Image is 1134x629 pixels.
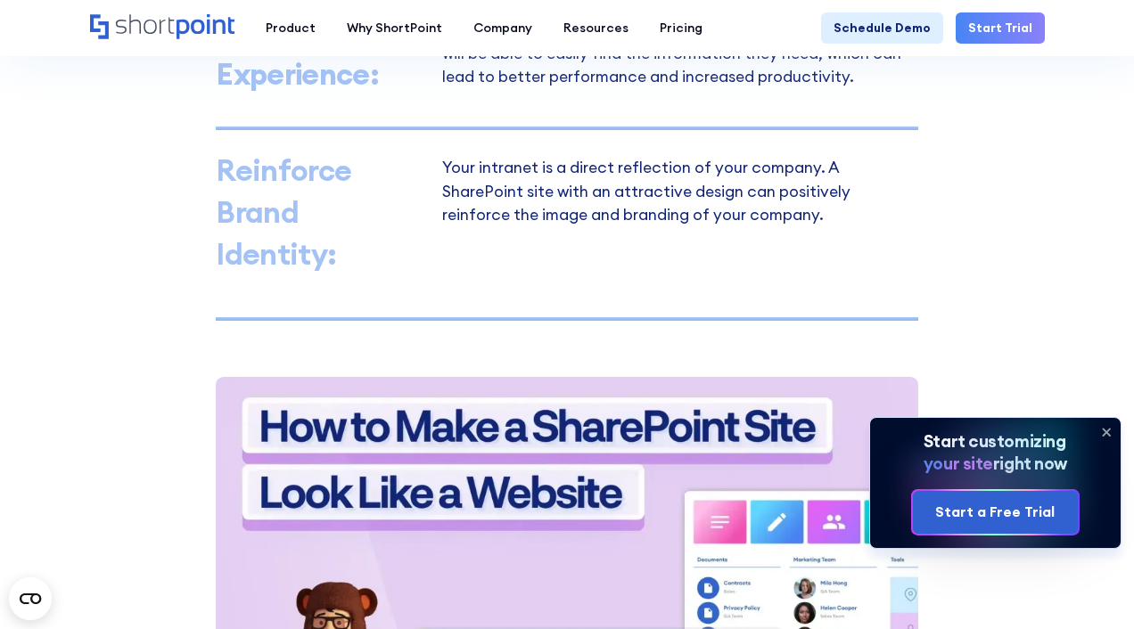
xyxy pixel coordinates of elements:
[548,12,645,44] a: Resources
[251,12,332,44] a: Product
[216,149,425,274] div: Reinforce Brand Identity:
[266,19,316,37] div: Product
[90,14,235,41] a: Home
[1045,543,1134,629] div: チャットウィジェット
[645,12,719,44] a: Pricing
[442,161,917,275] p: Your intranet is a direct reflection of your company. A SharePoint site with an attractive design...
[1045,543,1134,629] iframe: Chat Widget
[821,12,943,44] a: Schedule Demo
[956,12,1045,44] a: Start Trial
[347,19,442,37] div: Why ShortPoint
[332,12,458,44] a: Why ShortPoint
[660,19,703,37] div: Pricing
[913,491,1077,535] a: Start a Free Trial
[563,19,629,37] div: Resources
[9,577,52,620] button: Open CMP widget
[473,19,532,37] div: Company
[458,12,548,44] a: Company
[935,502,1055,523] div: Start a Free Trial
[442,23,917,95] p: A well-designed intranet is easier to navigate. Your employees will be able to easily find the in...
